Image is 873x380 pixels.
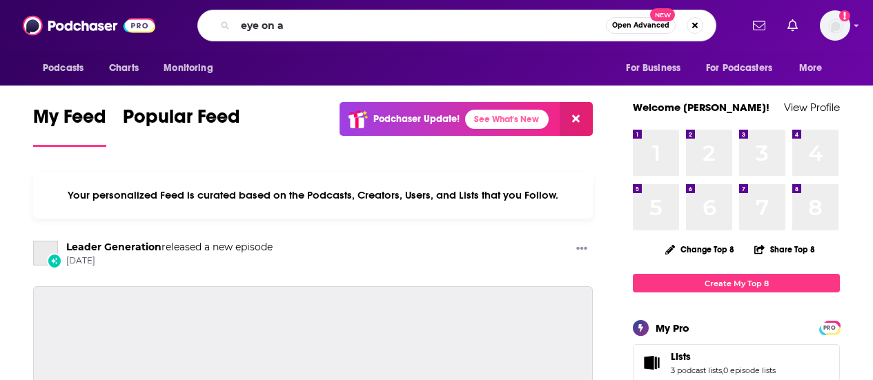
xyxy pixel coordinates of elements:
[671,350,776,363] a: Lists
[33,105,106,147] a: My Feed
[33,55,101,81] button: open menu
[123,105,240,147] a: Popular Feed
[33,105,106,137] span: My Feed
[656,321,689,334] div: My Pro
[373,113,460,125] p: Podchaser Update!
[33,172,593,219] div: Your personalized Feed is curated based on the Podcasts, Creators, Users, and Lists that you Follow.
[164,59,213,78] span: Monitoring
[638,353,665,372] a: Lists
[66,241,273,254] h3: released a new episode
[66,255,273,267] span: [DATE]
[671,350,691,363] span: Lists
[606,17,676,34] button: Open AdvancedNew
[657,241,743,258] button: Change Top 8
[722,366,723,375] span: ,
[47,253,62,268] div: New Episode
[154,55,230,81] button: open menu
[820,10,850,41] span: Logged in as crenshawcomms
[821,322,838,332] a: PRO
[799,59,823,78] span: More
[650,8,675,21] span: New
[43,59,84,78] span: Podcasts
[197,10,716,41] div: Search podcasts, credits, & more...
[66,241,161,253] a: Leader Generation
[784,101,840,114] a: View Profile
[706,59,772,78] span: For Podcasters
[571,241,593,258] button: Show More Button
[789,55,840,81] button: open menu
[33,241,58,266] a: Leader Generation
[747,14,771,37] a: Show notifications dropdown
[612,22,669,29] span: Open Advanced
[633,101,769,114] a: Welcome [PERSON_NAME]!
[820,10,850,41] button: Show profile menu
[626,59,680,78] span: For Business
[633,274,840,292] a: Create My Top 8
[820,10,850,41] img: User Profile
[782,14,803,37] a: Show notifications dropdown
[616,55,698,81] button: open menu
[671,366,722,375] a: 3 podcast lists
[235,14,606,37] input: Search podcasts, credits, & more...
[821,323,838,333] span: PRO
[839,10,850,21] svg: Add a profile image
[123,105,240,137] span: Popular Feed
[723,366,776,375] a: 0 episode lists
[754,236,816,263] button: Share Top 8
[100,55,147,81] a: Charts
[697,55,792,81] button: open menu
[109,59,139,78] span: Charts
[465,110,549,129] a: See What's New
[23,12,155,39] img: Podchaser - Follow, Share and Rate Podcasts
